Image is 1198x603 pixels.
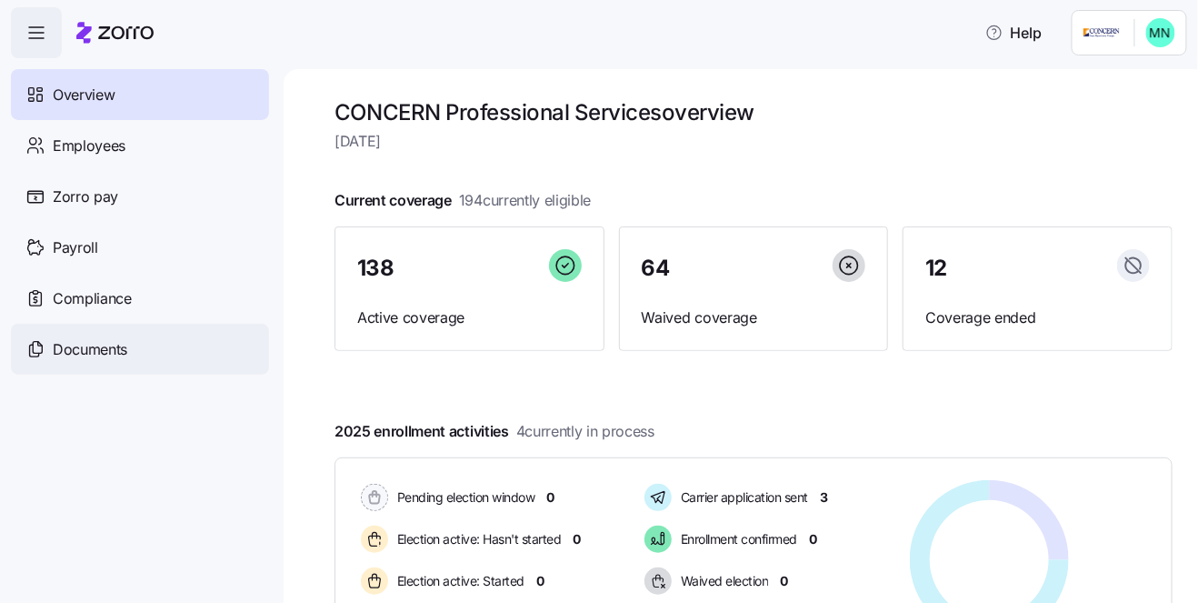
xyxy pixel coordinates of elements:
span: Election active: Started [392,572,524,590]
span: 0 [574,530,582,548]
span: 0 [780,572,788,590]
span: Carrier application sent [675,488,808,507]
span: 0 [809,530,817,548]
span: 0 [536,572,544,590]
a: Overview [11,69,269,120]
h1: CONCERN Professional Services overview [334,98,1173,126]
a: Payroll [11,222,269,273]
span: Waived election [675,572,769,590]
span: 4 currently in process [516,420,654,443]
span: Waived coverage [642,307,866,329]
span: 2025 enrollment activities [334,420,654,443]
span: Overview [53,84,115,106]
span: Employees [53,135,125,157]
span: Election active: Hasn't started [392,530,562,548]
a: Compliance [11,273,269,324]
span: 64 [642,257,670,279]
span: 194 currently eligible [459,189,591,212]
button: Help [971,15,1057,51]
span: Enrollment confirmed [675,530,797,548]
span: Compliance [53,287,132,310]
span: Active coverage [357,307,582,329]
img: Employer logo [1083,22,1120,44]
span: Current coverage [334,189,591,212]
img: b0ee0d05d7ad5b312d7e0d752ccfd4ca [1146,18,1175,47]
a: Documents [11,324,269,375]
span: 0 [547,488,555,507]
span: Documents [53,338,127,361]
a: Zorro pay [11,171,269,222]
span: Coverage ended [925,307,1150,329]
span: Zorro pay [53,186,118,208]
span: Payroll [53,236,98,259]
span: 138 [357,257,394,279]
span: 3 [820,488,828,507]
span: [DATE] [334,130,1173,153]
span: 12 [925,257,947,279]
span: Pending election window [392,488,535,507]
a: Employees [11,120,269,171]
span: Help [985,22,1043,44]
